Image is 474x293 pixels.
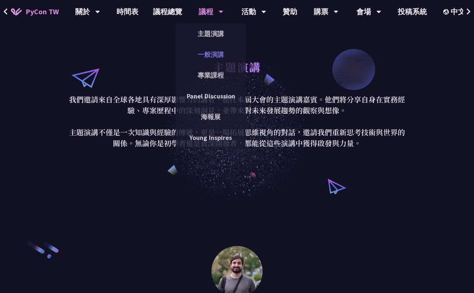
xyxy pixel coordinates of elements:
a: Panel Discussion [176,87,246,105]
img: Home icon of PyCon TW 2025 [11,8,22,15]
a: PyCon TW [4,3,66,21]
a: 海報展 [176,108,246,125]
a: 專業課程 [176,67,246,84]
a: Young Inspires [176,129,246,146]
a: 主題演講 [176,25,246,42]
p: 我們邀請來自全球各地具有深厚影響力的講者，擔任本屆大會的主題演講嘉賓。他們將分享自身在實務經驗、專案歷程中的深刻洞見，並帶來對未來發展趨勢的觀察與想像。 主題演講不僅是一次知識與經驗的傳遞，更是... [67,94,407,149]
img: Locale Icon [443,9,451,15]
a: 一般演講 [176,46,246,63]
span: PyCon TW [26,6,59,17]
